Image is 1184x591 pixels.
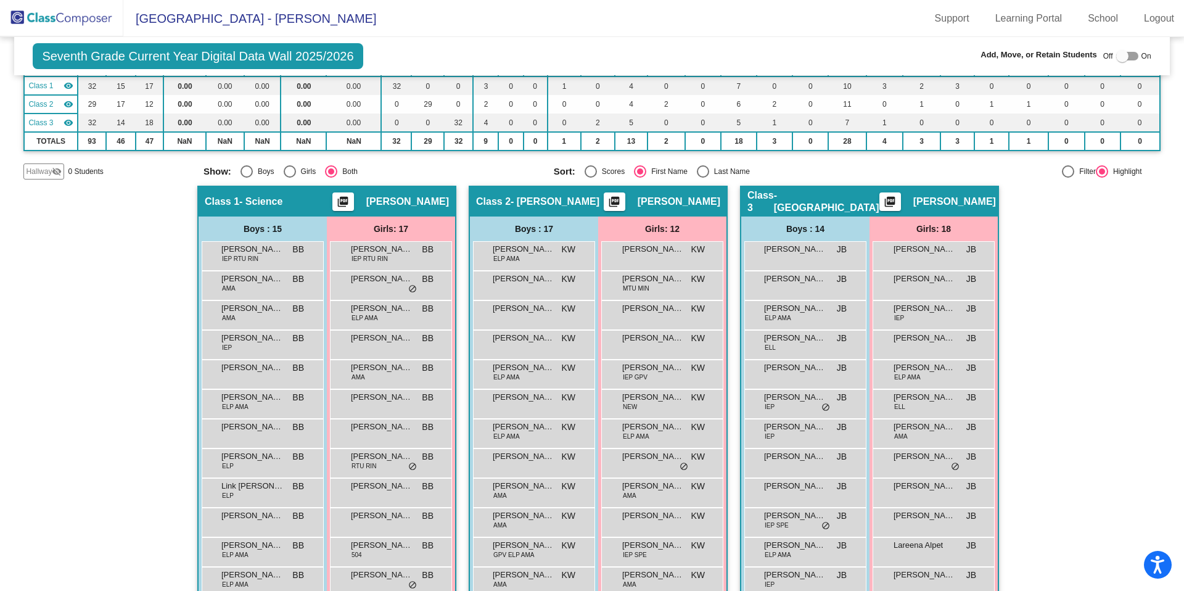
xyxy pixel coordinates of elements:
[206,76,244,95] td: 0.00
[493,254,520,263] span: ELP AMA
[647,95,684,114] td: 2
[1134,9,1184,28] a: Logout
[335,196,350,213] mat-icon: picture_as_pdf
[381,95,411,114] td: 0
[691,302,705,315] span: KW
[757,114,793,132] td: 1
[253,166,274,177] div: Boys
[1048,114,1085,132] td: 0
[792,95,828,114] td: 0
[980,49,1097,61] span: Add, Move, or Retain Students
[24,132,77,151] td: TOTALS
[163,114,206,132] td: 0.00
[828,114,866,132] td: 7
[444,132,472,151] td: 32
[498,76,523,95] td: 0
[221,273,283,285] span: [PERSON_NAME]
[548,114,581,132] td: 0
[1009,76,1048,95] td: 0
[493,332,554,344] span: [PERSON_NAME]
[764,421,826,433] span: [PERSON_NAME]
[351,373,365,382] span: AMA
[866,76,903,95] td: 3
[940,114,974,132] td: 0
[106,132,136,151] td: 46
[351,332,413,344] span: [PERSON_NAME]
[296,166,316,177] div: Girls
[292,332,304,345] span: BB
[741,217,869,241] div: Boys : 14
[1085,114,1120,132] td: 0
[837,421,847,434] span: JB
[757,76,793,95] td: 0
[1085,76,1120,95] td: 0
[764,450,826,463] span: [PERSON_NAME]
[622,391,684,403] span: [PERSON_NAME]
[292,421,304,434] span: BB
[476,196,511,208] span: Class 2
[985,9,1072,28] a: Learning Portal
[281,114,326,132] td: 0.00
[974,114,1009,132] td: 0
[351,391,413,403] span: [PERSON_NAME]
[903,76,940,95] td: 2
[78,76,106,95] td: 32
[622,302,684,315] span: [PERSON_NAME]
[326,132,381,151] td: NaN
[721,76,756,95] td: 7
[422,243,434,256] span: BB
[221,421,283,433] span: [PERSON_NAME]
[623,373,647,382] span: IEP GPV
[879,192,901,211] button: Print Students Details
[1103,51,1113,62] span: Off
[837,332,847,345] span: JB
[163,132,206,151] td: NaN
[381,132,411,151] td: 32
[337,166,358,177] div: Both
[866,132,903,151] td: 4
[281,76,326,95] td: 0.00
[326,114,381,132] td: 0.00
[691,243,705,256] span: KW
[765,432,775,441] span: IEP
[136,95,163,114] td: 12
[1120,95,1160,114] td: 0
[1085,95,1120,114] td: 0
[351,254,388,263] span: IEP RTU RIN
[561,391,575,404] span: KW
[561,302,575,315] span: KW
[622,243,684,255] span: [PERSON_NAME]
[607,196,622,213] mat-icon: picture_as_pdf
[966,302,976,315] span: JB
[604,192,625,211] button: Print Students Details
[581,76,615,95] td: 0
[222,402,249,411] span: ELP AMA
[1085,132,1120,151] td: 0
[623,284,649,293] span: MTU MIN
[1074,166,1096,177] div: Filter
[747,189,774,214] span: Class 3
[1009,114,1048,132] td: 0
[64,81,73,91] mat-icon: visibility
[473,95,498,114] td: 2
[444,76,472,95] td: 0
[966,450,976,463] span: JB
[869,217,998,241] div: Girls: 18
[493,302,554,315] span: [PERSON_NAME]
[548,76,581,95] td: 1
[894,273,955,285] span: [PERSON_NAME]
[554,166,575,177] span: Sort:
[623,402,637,411] span: NEW
[598,217,726,241] div: Girls: 12
[221,332,283,344] span: [PERSON_NAME]
[903,95,940,114] td: 1
[221,302,283,315] span: [PERSON_NAME]
[498,114,523,132] td: 0
[581,95,615,114] td: 0
[351,273,413,285] span: [PERSON_NAME]
[894,432,908,441] span: AMA
[366,196,449,208] span: [PERSON_NAME]
[866,114,903,132] td: 1
[1141,51,1151,62] span: On
[68,166,103,177] span: 0 Students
